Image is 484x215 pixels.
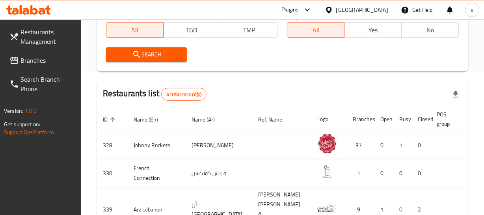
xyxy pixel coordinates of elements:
button: Search [106,47,187,62]
span: ID [103,115,118,124]
button: All [287,22,344,38]
td: فرنش كونكشن [185,159,252,187]
td: 330 [97,159,127,187]
span: Name (Ar) [192,115,225,124]
div: Export file [446,85,465,104]
div: Total records count [161,88,207,101]
button: Yes [344,22,402,38]
th: Logo [311,107,346,131]
span: POS group [437,110,460,129]
th: Busy [393,107,412,131]
a: Restaurants Management [3,22,81,51]
img: Johnny Rockets [317,134,337,153]
span: Restaurants Management [20,27,74,46]
th: Closed [412,107,431,131]
span: Yes [348,24,398,36]
span: 41050 record(s) [162,91,206,98]
img: French Connection [317,162,337,181]
button: All [106,22,164,38]
a: Branches [3,51,81,70]
td: Johnny Rockets [127,131,185,159]
h2: Restaurants list [103,88,207,101]
span: Ref. Name [258,115,292,124]
td: 0 [393,159,412,187]
td: 0 [412,131,431,159]
a: Support.OpsPlatform [4,127,54,137]
td: 0 [374,131,393,159]
span: Branches [20,56,74,65]
span: All [110,24,160,36]
td: 1 [393,131,412,159]
a: Search Branch Phone [3,70,81,98]
span: Search Branch Phone [20,75,74,93]
span: s [471,6,473,14]
td: French Connection [127,159,185,187]
span: 1.0.0 [24,106,37,116]
span: Version: [4,106,23,116]
span: All [290,24,341,36]
td: 328 [97,131,127,159]
span: Name (En) [134,115,168,124]
button: TMP [220,22,277,38]
label: Delivery [112,14,131,20]
label: Upsell [292,14,307,20]
th: Branches [346,107,374,131]
span: Get support on: [4,119,40,129]
div: Plugins [281,5,299,15]
th: Open [374,107,393,131]
span: TGO [167,24,218,36]
span: Search [112,50,181,60]
button: No [401,22,459,38]
div: [GEOGRAPHIC_DATA] [336,6,388,14]
span: No [405,24,456,36]
td: 37 [346,131,374,159]
button: TGO [163,22,221,38]
td: 0 [374,159,393,187]
td: [PERSON_NAME] [185,131,252,159]
span: TMP [223,24,274,36]
td: 1 [346,159,374,187]
td: 0 [412,159,431,187]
